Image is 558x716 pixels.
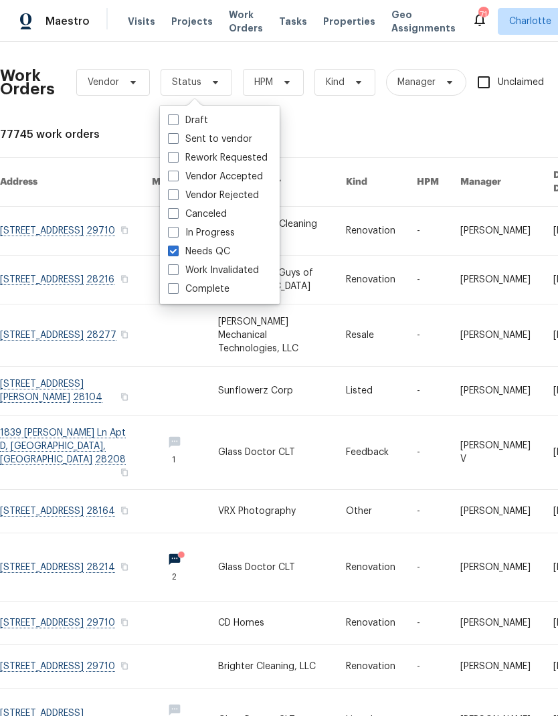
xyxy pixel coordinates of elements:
[450,645,543,689] td: [PERSON_NAME]
[279,17,307,26] span: Tasks
[254,76,273,89] span: HPM
[168,189,259,202] label: Vendor Rejected
[391,8,456,35] span: Geo Assignments
[450,304,543,367] td: [PERSON_NAME]
[335,602,406,645] td: Renovation
[118,616,130,628] button: Copy Address
[168,282,229,296] label: Complete
[450,602,543,645] td: [PERSON_NAME]
[207,416,335,490] td: Glass Doctor CLT
[207,533,335,602] td: Glass Doctor CLT
[229,8,263,35] span: Work Orders
[168,151,268,165] label: Rework Requested
[450,367,543,416] td: [PERSON_NAME]
[326,76,345,89] span: Kind
[450,533,543,602] td: [PERSON_NAME]
[406,490,450,533] td: -
[323,15,375,28] span: Properties
[450,416,543,490] td: [PERSON_NAME] V
[172,76,201,89] span: Status
[207,645,335,689] td: Brighter Cleaning, LLC
[406,602,450,645] td: -
[118,561,130,573] button: Copy Address
[171,15,213,28] span: Projects
[207,304,335,367] td: [PERSON_NAME] Mechanical Technologies, LLC
[207,367,335,416] td: Sunflowerz Corp
[168,132,252,146] label: Sent to vendor
[406,158,450,207] th: HPM
[406,416,450,490] td: -
[335,416,406,490] td: Feedback
[450,490,543,533] td: [PERSON_NAME]
[118,391,130,403] button: Copy Address
[118,273,130,285] button: Copy Address
[168,264,259,277] label: Work Invalidated
[478,8,488,21] div: 71
[450,256,543,304] td: [PERSON_NAME]
[118,224,130,236] button: Copy Address
[335,533,406,602] td: Renovation
[335,367,406,416] td: Listed
[207,602,335,645] td: CD Homes
[118,505,130,517] button: Copy Address
[168,226,235,240] label: In Progress
[45,15,90,28] span: Maestro
[168,114,208,127] label: Draft
[335,304,406,367] td: Resale
[88,76,119,89] span: Vendor
[168,207,227,221] label: Canceled
[406,256,450,304] td: -
[168,245,230,258] label: Needs QC
[406,304,450,367] td: -
[168,170,263,183] label: Vendor Accepted
[118,329,130,341] button: Copy Address
[450,158,543,207] th: Manager
[406,533,450,602] td: -
[128,15,155,28] span: Visits
[397,76,436,89] span: Manager
[141,158,207,207] th: Messages
[335,207,406,256] td: Renovation
[207,490,335,533] td: VRX Photography
[450,207,543,256] td: [PERSON_NAME]
[335,256,406,304] td: Renovation
[406,645,450,689] td: -
[118,660,130,672] button: Copy Address
[509,15,551,28] span: Charlotte
[335,158,406,207] th: Kind
[118,466,130,478] button: Copy Address
[335,645,406,689] td: Renovation
[498,76,544,90] span: Unclaimed
[406,367,450,416] td: -
[335,490,406,533] td: Other
[406,207,450,256] td: -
